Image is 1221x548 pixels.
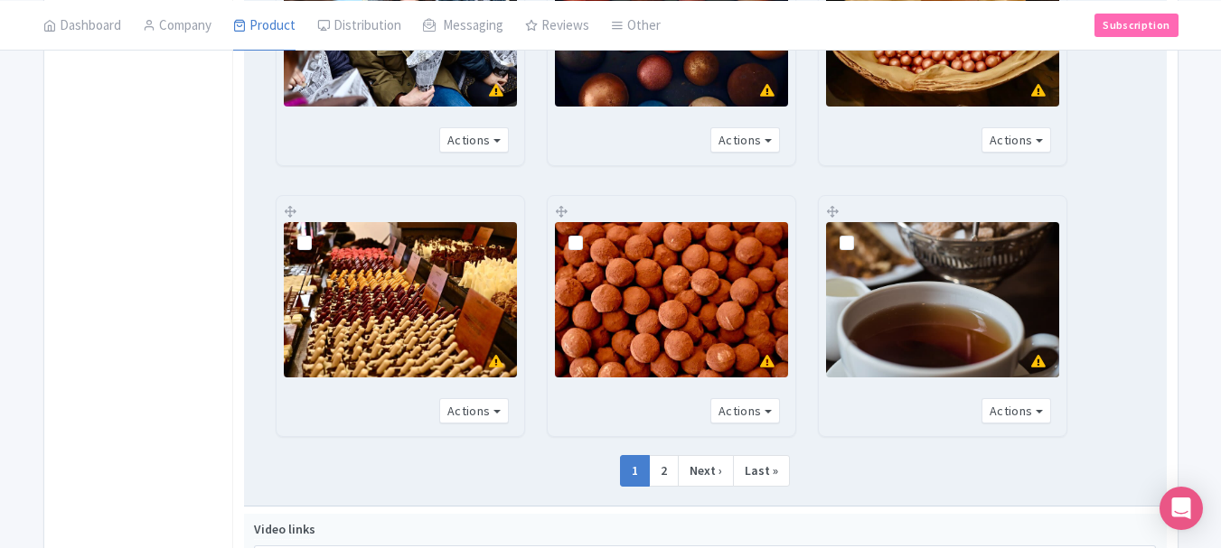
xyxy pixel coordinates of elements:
[1094,13,1178,36] a: Subscription
[439,127,510,153] button: Actions
[649,455,679,488] a: 2
[254,521,315,537] span: Video links
[439,398,510,424] button: Actions
[981,127,1052,153] button: Actions
[826,222,1059,377] img: 720x480px 0.03 MB
[1160,487,1203,530] div: Open Intercom Messenger
[710,127,781,153] button: Actions
[555,222,788,377] img: 720x480px 0.08 MB
[710,398,781,424] button: Actions
[981,398,1052,424] button: Actions
[733,455,790,488] a: Last »
[620,455,650,488] a: 1
[284,222,517,377] img: 720x480px 0.1 MB
[678,455,734,488] a: Next ›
